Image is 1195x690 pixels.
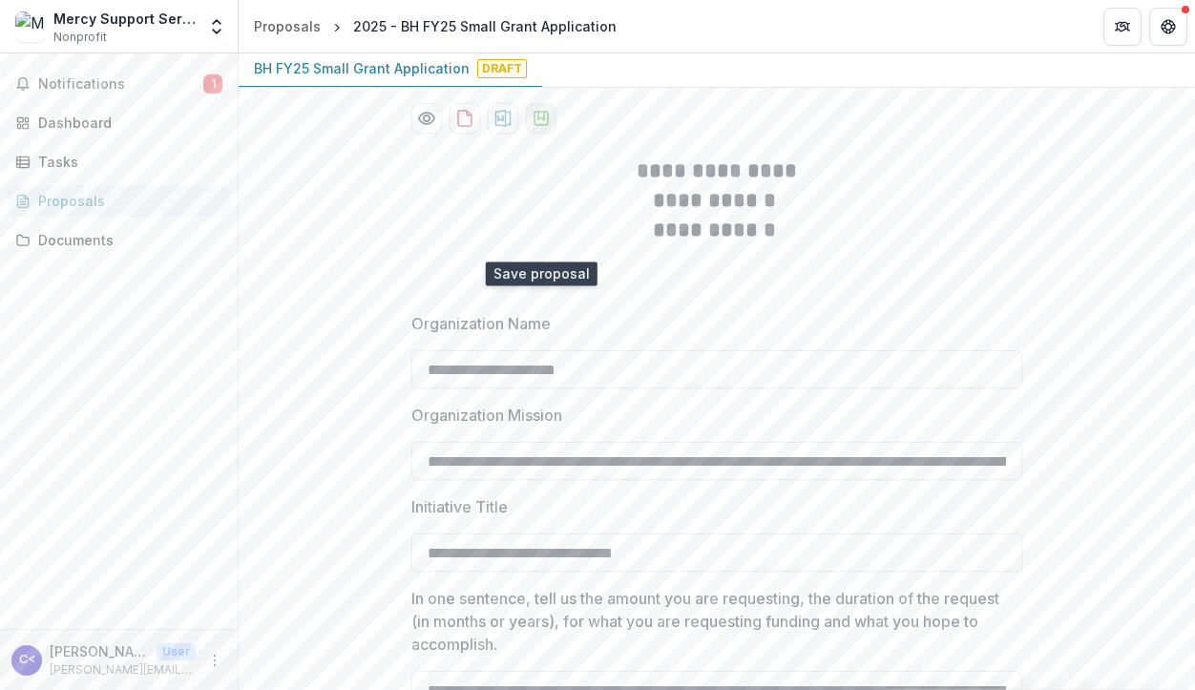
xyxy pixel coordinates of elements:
span: Notifications [38,76,203,93]
button: Open entity switcher [203,8,230,46]
button: More [203,649,226,672]
p: Initiative Title [411,495,508,518]
div: Documents [38,230,215,250]
div: Proposals [38,191,215,211]
p: [PERSON_NAME][EMAIL_ADDRESS][DOMAIN_NAME] [50,661,196,679]
div: 2025 - BH FY25 Small Grant Application [353,16,617,36]
button: download-proposal [526,103,556,134]
span: Draft [477,59,527,78]
button: download-proposal [488,103,518,134]
img: Mercy Support Services [15,11,46,42]
button: Get Help [1149,8,1187,46]
span: 1 [203,74,222,94]
div: Tasks [38,152,215,172]
p: Organization Name [411,312,551,335]
a: Tasks [8,146,230,178]
p: BH FY25 Small Grant Application [254,58,470,78]
a: Proposals [246,12,328,40]
a: Documents [8,224,230,256]
p: User [157,643,196,660]
div: Proposals [254,16,321,36]
div: Dashboard [38,113,215,133]
span: Nonprofit [53,29,107,46]
button: Preview 269094ea-6d0e-4af3-a2fe-094ef099a264-0.pdf [411,103,442,134]
button: download-proposal [450,103,480,134]
p: In one sentence, tell us the amount you are requesting, the duration of the request (in months or... [411,587,1011,656]
nav: breadcrumb [246,12,624,40]
p: [PERSON_NAME] <[PERSON_NAME][EMAIL_ADDRESS][DOMAIN_NAME]> [50,641,149,661]
a: Dashboard [8,107,230,138]
button: Partners [1103,8,1142,46]
div: Mercy Support Services [53,9,196,29]
div: Carmen Queen <carmen@mssclay.org> [19,654,35,666]
a: Proposals [8,185,230,217]
p: Organization Mission [411,404,562,427]
button: Notifications1 [8,69,230,99]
